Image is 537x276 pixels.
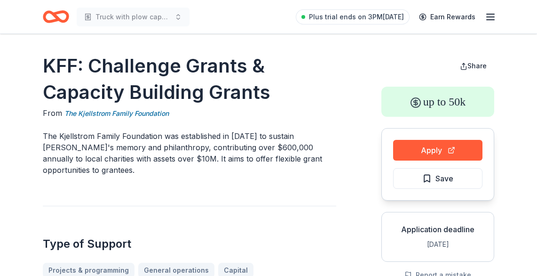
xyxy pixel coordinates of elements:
a: Earn Rewards [413,8,481,25]
div: Application deadline [389,224,486,235]
h2: Type of Support [43,236,336,252]
span: Share [467,62,487,70]
div: [DATE] [389,239,486,250]
span: Save [435,172,453,185]
div: up to 50k [381,87,494,117]
button: Truck with plow capabilities for [GEOGRAPHIC_DATA] Campus [77,8,190,26]
button: Share [452,57,494,75]
button: Save [393,168,482,189]
a: Plus trial ends on 3PM[DATE] [296,9,410,24]
button: Apply [393,140,482,161]
span: Truck with plow capabilities for [GEOGRAPHIC_DATA] Campus [95,11,171,23]
div: From [43,107,336,119]
a: Home [43,6,69,28]
h1: KFF: Challenge Grants & Capacity Building Grants [43,53,336,106]
a: The Kjellstrom Family Foundation [64,108,169,119]
p: The Kjellstrom Family Foundation was established in [DATE] to sustain [PERSON_NAME]'s memory and ... [43,130,336,176]
span: Plus trial ends on 3PM[DATE] [309,11,404,23]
